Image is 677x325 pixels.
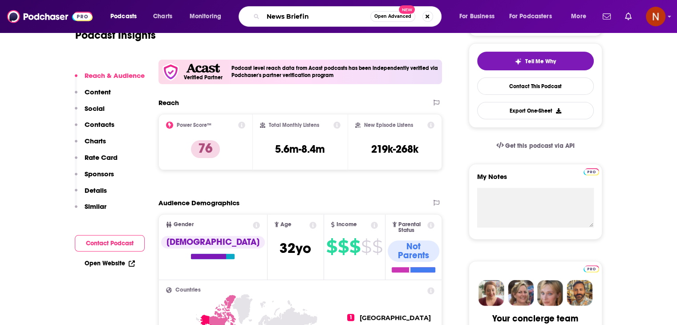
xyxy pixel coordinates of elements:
button: Reach & Audience [75,71,145,88]
h2: Audience Demographics [158,199,239,207]
span: Gender [174,222,194,227]
span: $ [372,240,382,254]
a: Pro website [584,167,599,175]
button: tell me why sparkleTell Me Why [477,52,594,70]
h2: Reach [158,98,179,107]
button: Content [75,88,111,104]
img: Podchaser Pro [584,168,599,175]
p: Similar [85,202,106,211]
span: Income [336,222,357,227]
a: Open Website [85,260,135,267]
span: Monitoring [190,10,221,23]
button: Show profile menu [646,7,665,26]
div: Not Parents [388,240,440,262]
p: Rate Card [85,153,118,162]
span: $ [361,240,371,254]
img: verfied icon [162,63,179,81]
span: New [399,5,415,14]
button: Contacts [75,120,114,137]
p: Details [85,186,107,195]
h3: 219k-268k [371,142,418,156]
span: $ [326,240,337,254]
span: Countries [175,287,201,293]
button: Details [75,186,107,203]
h5: Verified Partner [184,75,223,80]
p: Contacts [85,120,114,129]
button: Export One-Sheet [477,102,594,119]
a: Charts [147,9,178,24]
h3: 5.6m-8.4m [275,142,325,156]
p: Charts [85,137,106,145]
input: Search podcasts, credits, & more... [263,9,370,24]
button: open menu [183,9,233,24]
div: [DEMOGRAPHIC_DATA] [161,236,265,248]
span: 32 yo [280,240,311,257]
span: For Business [459,10,495,23]
button: open menu [503,9,565,24]
span: Tell Me Why [525,58,556,65]
button: Open AdvancedNew [370,11,415,22]
img: Barbara Profile [508,280,534,306]
h2: Power Score™ [177,122,211,128]
button: Social [75,104,105,121]
button: Charts [75,137,106,153]
span: 1 [347,314,354,321]
span: Age [280,222,292,227]
span: More [571,10,586,23]
span: For Podcasters [509,10,552,23]
span: Get this podcast via API [505,142,574,150]
span: Parental Status [398,222,426,233]
button: open menu [104,9,148,24]
h2: Total Monthly Listens [269,122,319,128]
span: Charts [153,10,172,23]
img: Podchaser - Follow, Share and Rate Podcasts [7,8,93,25]
span: Podcasts [110,10,137,23]
img: User Profile [646,7,665,26]
div: Search podcasts, credits, & more... [247,6,450,27]
a: Show notifications dropdown [621,9,635,24]
span: Logged in as AdelNBM [646,7,665,26]
button: Contact Podcast [75,235,145,252]
div: Your concierge team [492,313,578,324]
button: Similar [75,202,106,219]
p: Content [85,88,111,96]
p: Social [85,104,105,113]
a: Show notifications dropdown [599,9,614,24]
a: Pro website [584,264,599,272]
p: 76 [191,140,220,158]
p: Reach & Audience [85,71,145,80]
span: [GEOGRAPHIC_DATA] [360,314,431,322]
img: Podchaser Pro [584,265,599,272]
p: Sponsors [85,170,114,178]
img: Sydney Profile [478,280,504,306]
h4: Podcast level reach data from Acast podcasts has been independently verified via Podchaser's part... [231,65,439,78]
img: Acast [186,64,220,73]
span: $ [349,240,360,254]
h1: Podcast Insights [75,28,156,42]
button: open menu [453,9,506,24]
h2: New Episode Listens [364,122,413,128]
img: Jules Profile [537,280,563,306]
img: tell me why sparkle [515,58,522,65]
a: Get this podcast via API [489,135,582,157]
span: Open Advanced [374,14,411,19]
button: Rate Card [75,153,118,170]
span: $ [338,240,349,254]
label: My Notes [477,172,594,188]
button: open menu [565,9,597,24]
img: Jon Profile [567,280,592,306]
button: Sponsors [75,170,114,186]
a: Contact This Podcast [477,77,594,95]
